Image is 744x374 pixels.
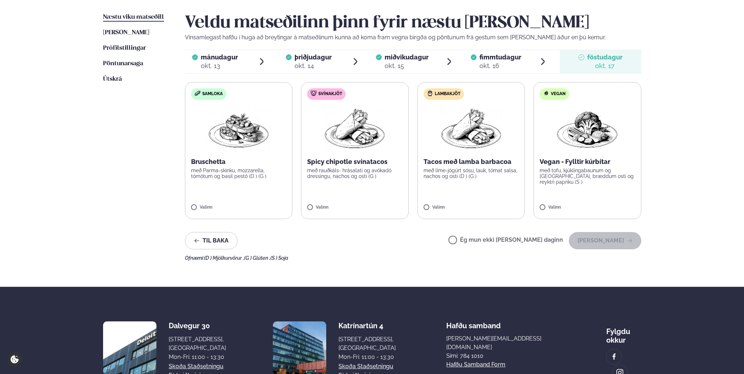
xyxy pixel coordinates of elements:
[307,157,403,166] p: Spicy chipotle svínatacos
[103,61,143,67] span: Pöntunarsaga
[338,353,396,361] div: Mon-Fri: 11:00 - 13:30
[103,76,122,82] span: Útskrá
[169,353,226,361] div: Mon-Fri: 11:00 - 13:30
[555,106,619,152] img: Vegan.png
[338,362,393,371] a: Skoða staðsetningu
[587,53,623,61] span: föstudagur
[169,335,226,352] div: [STREET_ADDRESS], [GEOGRAPHIC_DATA]
[103,75,122,84] a: Útskrá
[479,62,521,70] div: okt. 16
[543,90,549,96] img: Vegan.svg
[385,62,429,70] div: okt. 15
[607,349,622,364] a: image alt
[103,44,146,53] a: Prófílstillingar
[323,106,386,152] img: Wraps.png
[610,353,618,361] img: image alt
[587,62,623,70] div: okt. 17
[201,62,238,70] div: okt. 13
[318,91,342,97] span: Svínakjöt
[207,106,270,152] img: Bruschetta.png
[446,316,501,330] span: Hafðu samband
[540,157,635,166] p: Vegan - Fylltir kúrbítar
[201,53,238,61] span: mánudagur
[185,13,641,33] h2: Veldu matseðilinn þinn fyrir næstu [PERSON_NAME]
[338,335,396,352] div: [STREET_ADDRESS], [GEOGRAPHIC_DATA]
[294,62,332,70] div: okt. 14
[103,28,149,37] a: [PERSON_NAME]
[479,53,521,61] span: fimmtudagur
[385,53,429,61] span: miðvikudagur
[103,45,146,51] span: Prófílstillingar
[185,232,238,249] button: Til baka
[446,334,555,352] a: [PERSON_NAME][EMAIL_ADDRESS][DOMAIN_NAME]
[103,59,143,68] a: Pöntunarsaga
[294,53,332,61] span: þriðjudagur
[244,255,270,261] span: (G ) Glúten ,
[540,168,635,185] p: með tofu, kjúklingabaunum og [GEOGRAPHIC_DATA], bræddum osti og reyktri papriku (S )
[435,91,460,97] span: Lambakjöt
[427,90,433,96] img: Lamb.svg
[191,157,287,166] p: Bruschetta
[439,106,503,152] img: Wraps.png
[446,360,505,369] a: Hafðu samband form
[185,33,641,42] p: Vinsamlegast hafðu í huga að breytingar á matseðlinum kunna að koma fram vegna birgða og pöntunum...
[446,352,555,360] p: Sími: 784 1010
[270,255,288,261] span: (S ) Soja
[195,91,200,96] img: sandwich-new-16px.svg
[424,168,519,179] p: með lime-jógúrt sósu, lauk, tómat salsa, nachos og osti (D ) (G )
[103,14,164,20] span: Næstu viku matseðill
[204,255,244,261] span: (D ) Mjólkurvörur ,
[169,362,223,371] a: Skoða staðsetningu
[424,157,519,166] p: Tacos með lamba barbacoa
[103,30,149,36] span: [PERSON_NAME]
[338,321,396,330] div: Katrínartún 4
[169,321,226,330] div: Dalvegur 30
[606,321,641,344] div: Fylgdu okkur
[311,90,316,96] img: pork.svg
[191,168,287,179] p: með Parma-skinku, mozzarella, tómötum og basil pestó (D ) (G )
[185,255,641,261] div: Ofnæmi:
[202,91,223,97] span: Samloka
[307,168,403,179] p: með rauðkáls- hrásalati og avókadó dressingu, nachos og osti (G )
[103,13,164,22] a: Næstu viku matseðill
[7,352,22,367] a: Cookie settings
[551,91,566,97] span: Vegan
[569,232,641,249] button: [PERSON_NAME]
